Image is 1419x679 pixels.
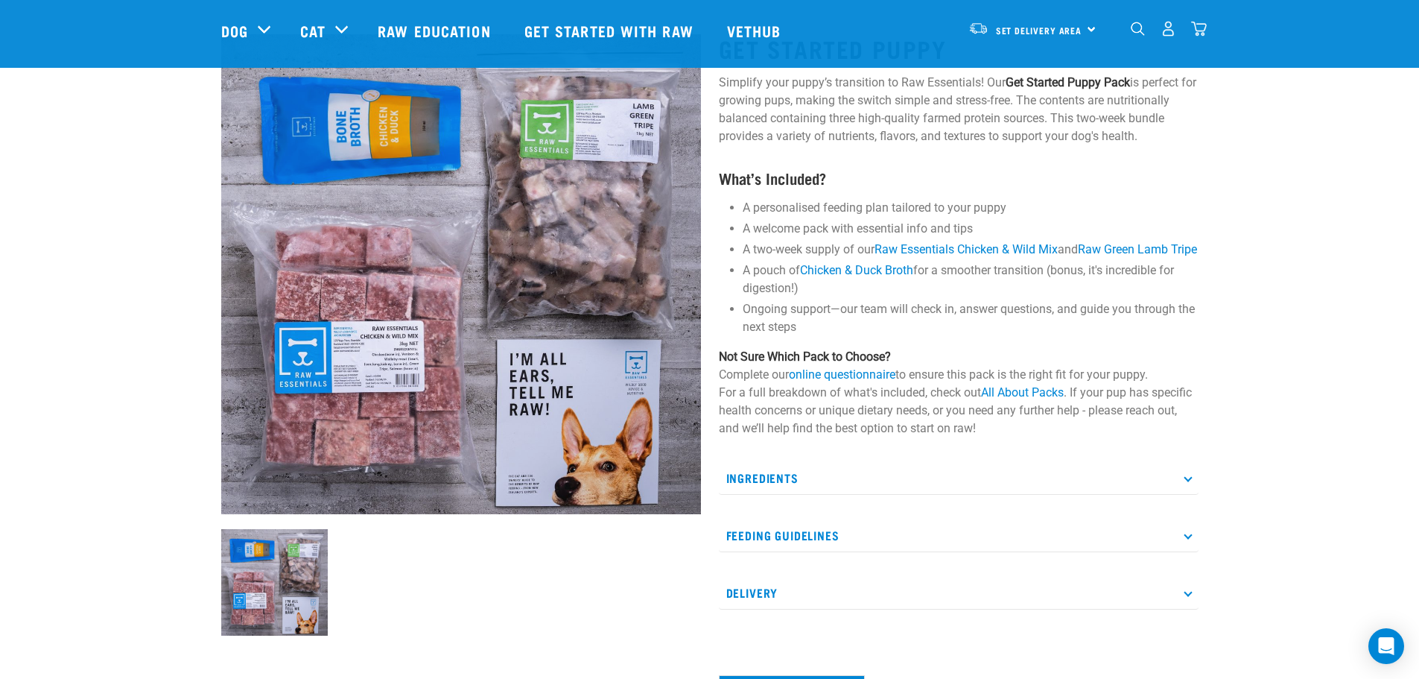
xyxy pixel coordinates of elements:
[719,350,891,364] strong: Not Sure Which Pack to Choose?
[743,262,1199,297] li: A pouch of for a smoother transition (bonus, it's incredible for digestion!)
[874,242,1058,256] a: Raw Essentials Chicken & Wild Mix
[1191,21,1207,37] img: home-icon@2x.png
[743,220,1199,238] li: A welcome pack with essential info and tips
[789,367,895,382] a: online questionnaire
[1078,242,1197,256] a: Raw Green Lamb Tripe
[743,241,1199,259] li: A two-week supply of our and
[996,28,1082,33] span: Set Delivery Area
[1006,75,1130,89] strong: Get Started Puppy Pack
[221,19,248,42] a: Dog
[363,1,509,60] a: Raw Education
[300,19,326,42] a: Cat
[1131,22,1145,36] img: home-icon-1@2x.png
[800,263,913,277] a: Chicken & Duck Broth
[968,22,988,35] img: van-moving.png
[719,74,1199,145] p: Simplify your puppy’s transition to Raw Essentials! Our is perfect for growing pups, making the s...
[719,519,1199,552] p: Feeding Guidelines
[719,348,1199,438] p: Complete our to ensure this pack is the right fit for your puppy. For a full breakdown of what's ...
[743,300,1199,336] li: Ongoing support—our team will check in, answer questions, and guide you through the next steps
[1368,628,1404,664] div: Open Intercom Messenger
[1161,21,1176,37] img: user.png
[719,576,1199,610] p: Delivery
[509,1,712,60] a: Get started with Raw
[221,529,328,636] img: NPS Puppy Update
[712,1,800,60] a: Vethub
[719,461,1199,495] p: Ingredients
[743,199,1199,217] li: A personalised feeding plan tailored to your puppy
[719,174,826,182] strong: What’s Included?
[981,385,1064,399] a: All About Packs
[221,34,701,514] img: NPS Puppy Update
